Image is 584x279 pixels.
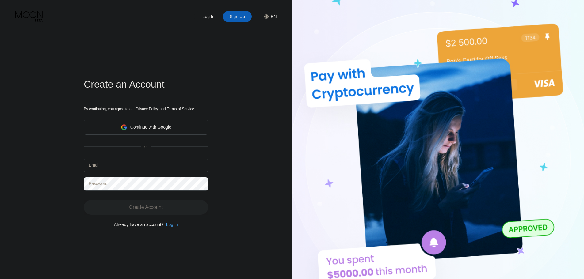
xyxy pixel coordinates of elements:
[114,222,164,227] div: Already have an account?
[258,11,277,22] div: EN
[158,107,167,111] span: and
[229,13,246,20] div: Sign Up
[194,11,223,22] div: Log In
[89,163,99,168] div: Email
[84,79,208,90] div: Create an Account
[144,145,148,149] div: or
[271,14,277,19] div: EN
[223,11,252,22] div: Sign Up
[166,222,178,227] div: Log In
[89,181,107,186] div: Password
[164,222,178,227] div: Log In
[202,13,215,20] div: Log In
[84,107,208,111] div: By continuing, you agree to our
[130,125,171,130] div: Continue with Google
[84,120,208,135] div: Continue with Google
[167,107,194,111] span: Terms of Service
[136,107,159,111] span: Privacy Policy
